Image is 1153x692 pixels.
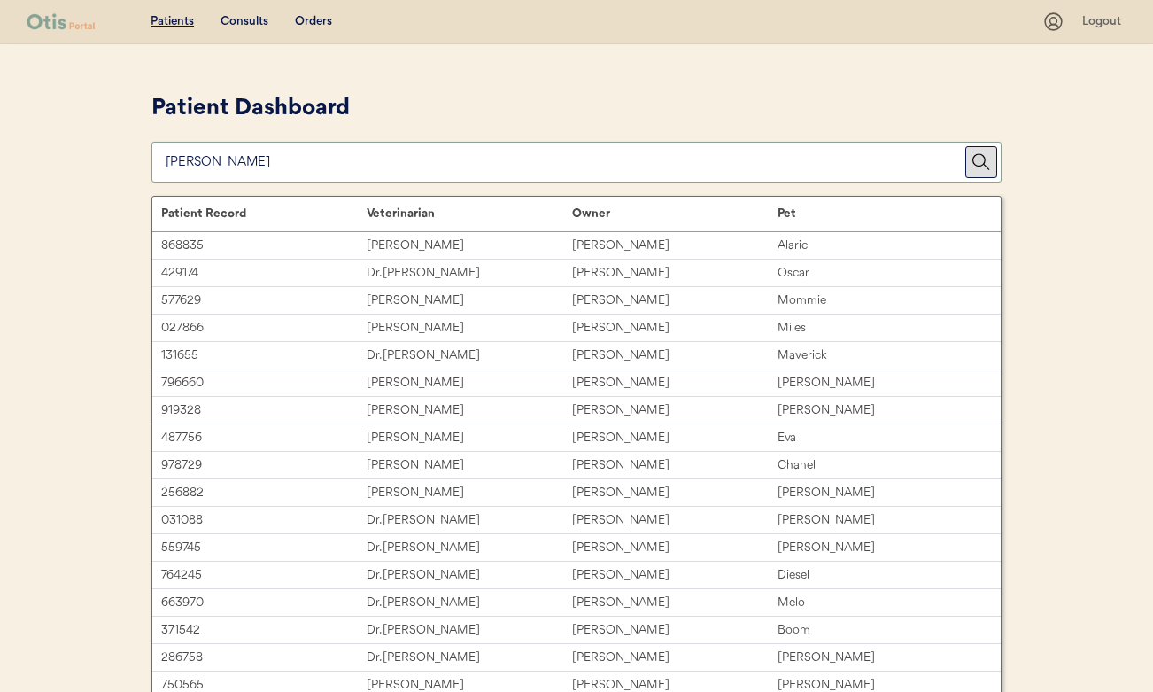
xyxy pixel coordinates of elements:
[161,318,367,338] div: 027866
[778,400,983,421] div: [PERSON_NAME]
[367,455,572,476] div: [PERSON_NAME]
[367,400,572,421] div: [PERSON_NAME]
[572,346,778,366] div: [PERSON_NAME]
[778,263,983,284] div: Oscar
[161,483,367,503] div: 256882
[367,510,572,531] div: Dr. [PERSON_NAME]
[161,373,367,393] div: 796660
[572,510,778,531] div: [PERSON_NAME]
[572,263,778,284] div: [PERSON_NAME]
[572,428,778,448] div: [PERSON_NAME]
[367,291,572,311] div: [PERSON_NAME]
[367,373,572,393] div: [PERSON_NAME]
[161,206,367,221] div: Patient Record
[295,13,332,31] div: Orders
[161,510,367,531] div: 031088
[367,648,572,668] div: Dr. [PERSON_NAME]
[572,291,778,311] div: [PERSON_NAME]
[367,620,572,641] div: Dr. [PERSON_NAME]
[572,206,778,221] div: Owner
[367,236,572,256] div: [PERSON_NAME]
[572,318,778,338] div: [PERSON_NAME]
[778,318,983,338] div: Miles
[572,483,778,503] div: [PERSON_NAME]
[161,400,367,421] div: 919328
[778,620,983,641] div: Boom
[572,236,778,256] div: [PERSON_NAME]
[151,15,194,27] u: Patients
[572,400,778,421] div: [PERSON_NAME]
[166,143,965,182] input: Search by Pet Name
[161,538,367,558] div: 559745
[367,593,572,613] div: Dr. [PERSON_NAME]
[151,92,1002,126] div: Patient Dashboard
[572,538,778,558] div: [PERSON_NAME]
[161,593,367,613] div: 663970
[778,428,983,448] div: Eva
[161,620,367,641] div: 371542
[367,263,572,284] div: Dr. [PERSON_NAME]
[161,263,367,284] div: 429174
[572,373,778,393] div: [PERSON_NAME]
[572,565,778,586] div: [PERSON_NAME]
[778,565,983,586] div: Diesel
[778,648,983,668] div: [PERSON_NAME]
[778,510,983,531] div: [PERSON_NAME]
[778,593,983,613] div: Melo
[778,483,983,503] div: [PERSON_NAME]
[778,206,983,221] div: Pet
[572,648,778,668] div: [PERSON_NAME]
[572,620,778,641] div: [PERSON_NAME]
[161,455,367,476] div: 978729
[778,455,983,476] div: Chanel
[161,428,367,448] div: 487756
[1082,13,1126,31] div: Logout
[778,236,983,256] div: Alaric
[778,538,983,558] div: [PERSON_NAME]
[367,428,572,448] div: [PERSON_NAME]
[161,648,367,668] div: 286758
[161,565,367,586] div: 764245
[367,346,572,366] div: Dr. [PERSON_NAME]
[572,593,778,613] div: [PERSON_NAME]
[367,565,572,586] div: Dr. [PERSON_NAME]
[778,291,983,311] div: Mommie
[161,346,367,366] div: 131655
[221,13,268,31] div: Consults
[161,236,367,256] div: 868835
[367,538,572,558] div: Dr. [PERSON_NAME]
[572,455,778,476] div: [PERSON_NAME]
[367,483,572,503] div: [PERSON_NAME]
[778,373,983,393] div: [PERSON_NAME]
[972,153,990,171] img: Group%201%20%281%29.svg
[161,291,367,311] div: 577629
[367,206,572,221] div: Veterinarian
[367,318,572,338] div: [PERSON_NAME]
[778,346,983,366] div: Maverick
